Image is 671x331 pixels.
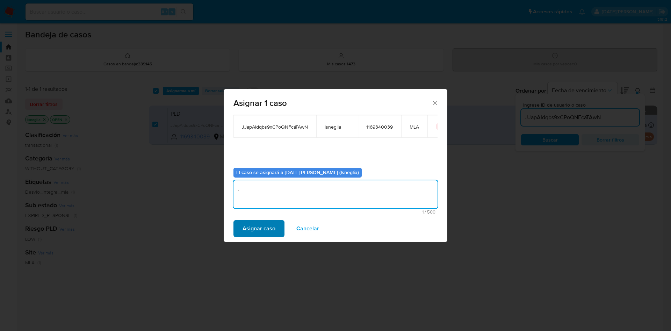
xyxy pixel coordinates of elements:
div: assign-modal [224,89,447,242]
span: lsneglia [325,124,349,130]
button: Cancelar [287,220,328,237]
span: Asignar caso [243,221,275,236]
button: Asignar caso [233,220,284,237]
button: icon-button [436,122,444,131]
span: MLA [410,124,419,130]
b: El caso se asignará a [DATE][PERSON_NAME] (lsneglia) [236,169,359,176]
span: 1169340039 [366,124,393,130]
span: JJapAIdqbs9xCPoQNFcaTAwN [242,124,308,130]
span: Asignar 1 caso [233,99,432,107]
span: Máximo 500 caracteres [236,210,435,214]
textarea: . [233,180,438,208]
button: Cerrar ventana [432,100,438,106]
span: Cancelar [296,221,319,236]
